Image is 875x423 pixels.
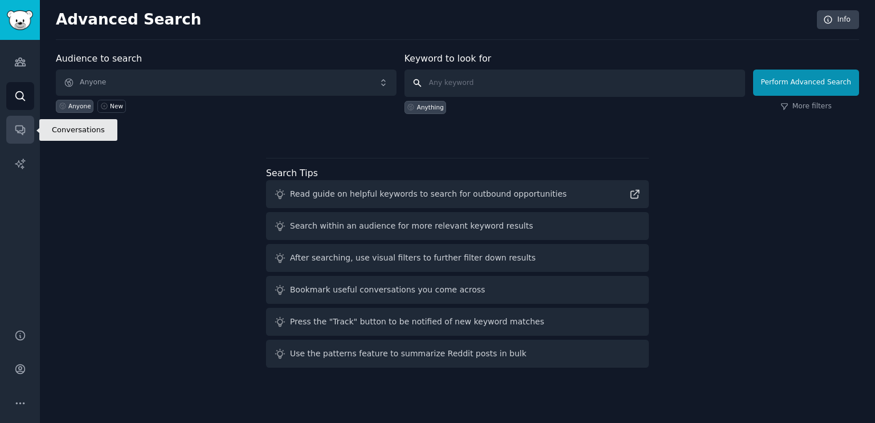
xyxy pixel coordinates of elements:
[290,188,567,200] div: Read guide on helpful keywords to search for outbound opportunities
[56,53,142,64] label: Audience to search
[753,70,859,96] button: Perform Advanced Search
[290,348,526,360] div: Use the patterns feature to summarize Reddit posts in bulk
[266,168,318,178] label: Search Tips
[404,53,492,64] label: Keyword to look for
[110,102,123,110] div: New
[56,70,396,96] button: Anyone
[290,284,485,296] div: Bookmark useful conversations you come across
[417,103,444,111] div: Anything
[404,70,745,97] input: Any keyword
[817,10,859,30] a: Info
[290,316,544,328] div: Press the "Track" button to be notified of new keyword matches
[68,102,91,110] div: Anyone
[56,11,811,29] h2: Advanced Search
[97,100,125,113] a: New
[780,101,832,112] a: More filters
[290,252,535,264] div: After searching, use visual filters to further filter down results
[290,220,533,232] div: Search within an audience for more relevant keyword results
[7,10,33,30] img: GummySearch logo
